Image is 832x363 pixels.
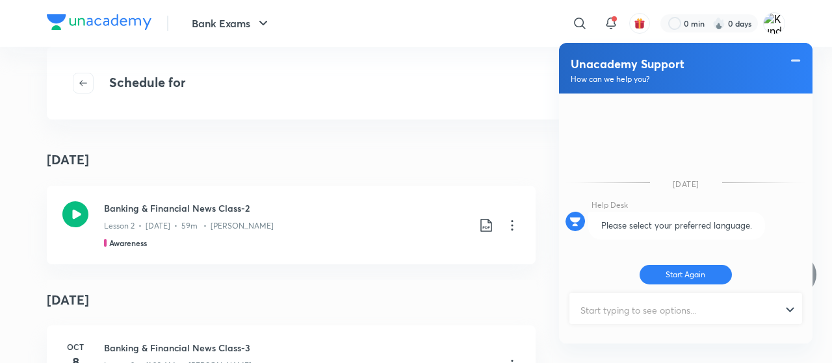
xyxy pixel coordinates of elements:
[47,186,536,264] a: Banking & Financial News Class-2Lesson 2 • [DATE] • 59m • [PERSON_NAME]Awareness
[47,150,89,169] h4: [DATE]
[763,12,785,34] img: Kundan Saini
[104,341,494,355] h3: Banking & Financial News Class-3
[47,14,151,30] img: Company Logo
[634,18,645,29] img: avatar
[712,17,725,30] img: streak
[571,294,789,326] input: Start typing to see options...
[673,179,699,189] span: [DATE]
[629,13,650,34] button: avatar
[104,220,274,232] p: Lesson 2 • [DATE] • 59m • [PERSON_NAME]
[571,74,755,84] label: How can we help you?
[47,14,151,33] a: Company Logo
[789,53,802,66] div: Minimize
[571,56,755,71] label: Unacademy Support
[62,341,88,353] h6: Oct
[104,201,468,215] h3: Banking & Financial News Class-2
[184,10,279,36] button: Bank Exams
[109,73,190,94] h4: Schedule for
[109,237,147,249] h5: Awareness
[591,200,628,210] span: Help Desk
[640,265,733,284] button: Start Again
[47,280,536,320] h4: [DATE]
[601,219,752,231] span: Please select your preferred language.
